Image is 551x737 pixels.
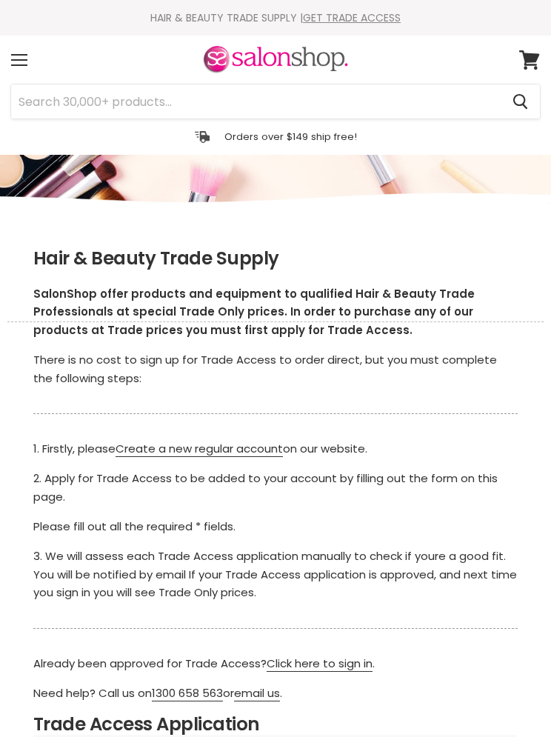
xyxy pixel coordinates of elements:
[10,84,541,119] form: Product
[501,84,540,119] button: Search
[33,518,518,536] p: Please fill out all the required * fields.
[152,685,223,701] a: 1300 658 563
[33,714,518,735] h2: Trade Access Application
[33,248,518,269] h2: Hair & Beauty Trade Supply
[33,440,518,458] p: 1. Firstly, please on our website.
[33,285,518,339] p: SalonShop offer products and equipment to qualified Hair & Beauty Trade Professionals at special ...
[33,655,518,673] p: Already been approved for Trade Access? .
[11,84,501,119] input: Search
[234,685,280,701] a: email us
[303,10,401,25] a: GET TRADE ACCESS
[224,130,357,143] p: Orders over $149 ship free!
[33,470,518,506] p: 2. Apply for Trade Access to be added to your account by filling out the form on this page.
[33,351,518,387] p: There is no cost to sign up for Trade Access to order direct, but you must complete the following...
[267,656,373,672] a: Click here to sign in
[33,547,518,601] p: 3. We will assess each Trade Access application manually to check if youre a good fit. You will b...
[116,441,283,457] a: Create a new regular account
[33,684,518,702] p: Need help? Call us on or .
